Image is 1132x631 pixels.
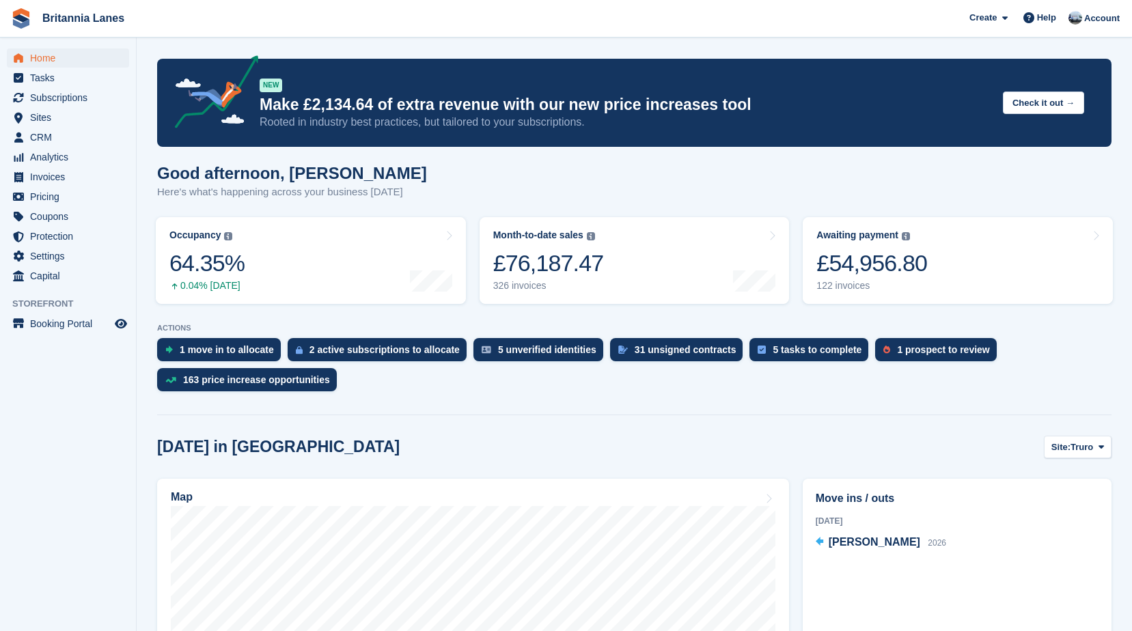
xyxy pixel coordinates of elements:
p: Rooted in industry best practices, but tailored to your subscriptions. [260,115,992,130]
span: Protection [30,227,112,246]
div: 1 move in to allocate [180,344,274,355]
h2: [DATE] in [GEOGRAPHIC_DATA] [157,438,400,456]
a: 5 tasks to complete [749,338,875,368]
img: contract_signature_icon-13c848040528278c33f63329250d36e43548de30e8caae1d1a13099fd9432cc5.svg [618,346,628,354]
img: icon-info-grey-7440780725fd019a000dd9b08b2336e03edf1995a4989e88bcd33f0948082b44.svg [587,232,595,240]
a: menu [7,266,129,285]
h1: Good afternoon, [PERSON_NAME] [157,164,427,182]
a: Awaiting payment £54,956.80 122 invoices [803,217,1113,304]
span: Help [1037,11,1056,25]
a: Preview store [113,315,129,332]
a: menu [7,187,129,206]
a: menu [7,88,129,107]
a: menu [7,48,129,68]
img: stora-icon-8386f47178a22dfd0bd8f6a31ec36ba5ce8667c1dd55bd0f319d3a0aa187defe.svg [11,8,31,29]
a: Britannia Lanes [37,7,130,29]
span: Pricing [30,187,112,206]
span: Capital [30,266,112,285]
a: Month-to-date sales £76,187.47 326 invoices [480,217,790,304]
span: Storefront [12,297,136,311]
h2: Map [171,491,193,503]
span: Account [1084,12,1120,25]
div: [DATE] [816,515,1099,527]
div: £54,956.80 [816,249,927,277]
a: menu [7,227,129,246]
img: verify_identity-adf6edd0f0f0b5bbfe63781bf79b02c33cf7c696d77639b501bdc392416b5a36.svg [482,346,491,354]
div: 5 unverified identities [498,344,596,355]
div: NEW [260,79,282,92]
img: price-adjustments-announcement-icon-8257ccfd72463d97f412b2fc003d46551f7dbcb40ab6d574587a9cd5c0d94... [163,55,259,133]
p: Here's what's happening across your business [DATE] [157,184,427,200]
p: ACTIONS [157,324,1112,333]
a: menu [7,167,129,186]
div: Month-to-date sales [493,229,583,241]
img: price_increase_opportunities-93ffe204e8149a01c8c9dc8f82e8f89637d9d84a8eef4429ea346261dce0b2c0.svg [165,377,176,383]
a: Occupancy 64.35% 0.04% [DATE] [156,217,466,304]
a: 5 unverified identities [473,338,610,368]
div: Awaiting payment [816,229,898,241]
img: active_subscription_to_allocate_icon-d502201f5373d7db506a760aba3b589e785aa758c864c3986d89f69b8ff3... [296,346,303,354]
span: Subscriptions [30,88,112,107]
a: menu [7,148,129,167]
img: icon-info-grey-7440780725fd019a000dd9b08b2336e03edf1995a4989e88bcd33f0948082b44.svg [224,232,232,240]
a: 163 price increase opportunities [157,368,344,398]
h2: Move ins / outs [816,490,1099,507]
div: 326 invoices [493,280,604,292]
div: 1 prospect to review [897,344,989,355]
img: prospect-51fa495bee0391a8d652442698ab0144808aea92771e9ea1ae160a38d050c398.svg [883,346,890,354]
button: Site: Truro [1044,436,1112,458]
div: 2 active subscriptions to allocate [309,344,460,355]
div: 0.04% [DATE] [169,280,245,292]
p: Make £2,134.64 of extra revenue with our new price increases tool [260,95,992,115]
div: 64.35% [169,249,245,277]
span: Home [30,48,112,68]
span: Create [969,11,997,25]
a: 31 unsigned contracts [610,338,750,368]
a: 2 active subscriptions to allocate [288,338,473,368]
a: menu [7,207,129,226]
a: 1 move in to allocate [157,338,288,368]
span: Analytics [30,148,112,167]
div: Occupancy [169,229,221,241]
a: [PERSON_NAME] 2026 [816,534,946,552]
button: Check it out → [1003,92,1084,114]
span: Site: [1051,440,1071,454]
img: move_ins_to_allocate_icon-fdf77a2bb77ea45bf5b3d319d69a93e2d87916cf1d5bf7949dd705db3b84f3ca.svg [165,346,173,354]
div: £76,187.47 [493,249,604,277]
span: [PERSON_NAME] [829,536,920,548]
a: menu [7,128,129,147]
img: task-75834270c22a3079a89374b754ae025e5fb1db73e45f91037f5363f120a921f8.svg [758,346,766,354]
a: 1 prospect to review [875,338,1003,368]
span: CRM [30,128,112,147]
div: 122 invoices [816,280,927,292]
span: Booking Portal [30,314,112,333]
span: Sites [30,108,112,127]
span: Coupons [30,207,112,226]
a: menu [7,247,129,266]
span: 2026 [928,538,946,548]
img: icon-info-grey-7440780725fd019a000dd9b08b2336e03edf1995a4989e88bcd33f0948082b44.svg [902,232,910,240]
div: 31 unsigned contracts [635,344,736,355]
a: menu [7,68,129,87]
span: Tasks [30,68,112,87]
span: Settings [30,247,112,266]
div: 163 price increase opportunities [183,374,330,385]
a: menu [7,314,129,333]
span: Truro [1071,440,1093,454]
a: menu [7,108,129,127]
img: John Millership [1068,11,1082,25]
span: Invoices [30,167,112,186]
div: 5 tasks to complete [773,344,861,355]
